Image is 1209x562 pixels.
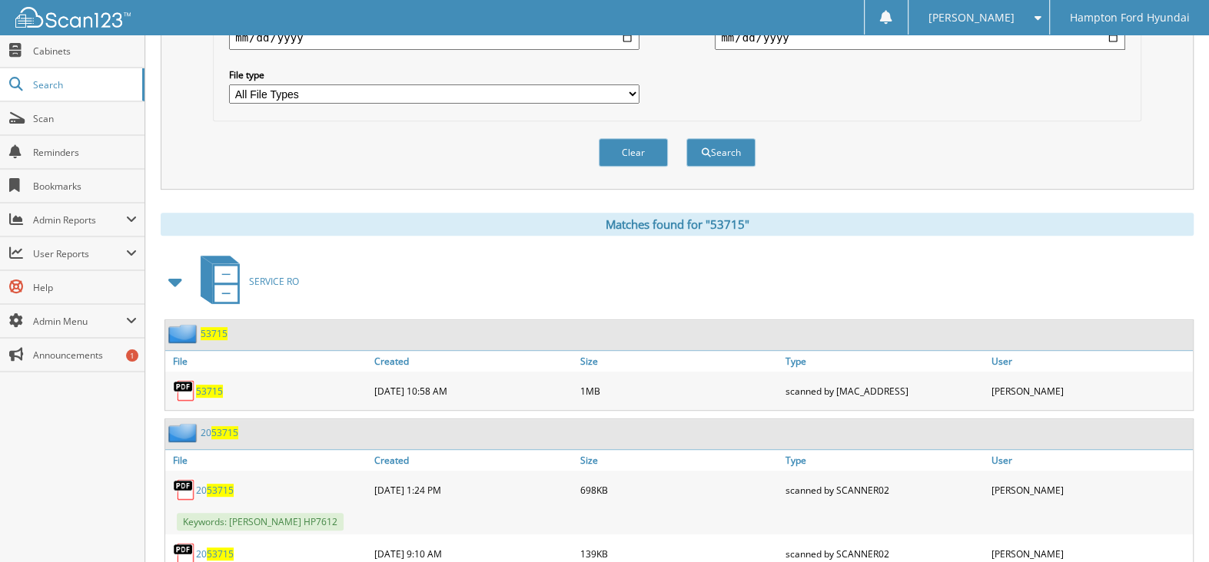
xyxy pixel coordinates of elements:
div: 1MB [576,375,782,406]
a: Created [370,450,576,471]
div: 1 [126,349,138,362]
span: Admin Menu [33,315,126,328]
input: end [715,25,1125,50]
a: 2053715 [201,426,238,439]
div: [DATE] 10:58 AM [370,375,576,406]
span: Reminders [33,146,137,159]
span: SERVICE RO [249,275,299,288]
div: [DATE] 1:24 PM [370,474,576,505]
div: scanned by [MAC_ADDRESS] [782,375,987,406]
label: File type [229,68,639,81]
a: Type [782,351,987,372]
span: 53715 [211,426,238,439]
span: Scan [33,112,137,125]
div: Matches found for "53715" [161,213,1194,236]
span: [PERSON_NAME] [928,13,1015,22]
span: Bookmarks [33,180,137,193]
a: Created [370,351,576,372]
span: Search [33,78,135,91]
img: PDF.png [173,478,196,501]
img: PDF.png [173,379,196,402]
button: Search [686,138,756,167]
a: File [165,450,370,471]
span: 53715 [207,484,234,497]
a: Size [576,351,782,372]
a: 53715 [196,385,223,398]
a: 53715 [201,327,228,340]
span: Help [33,281,137,294]
a: User [988,450,1193,471]
span: Hampton Ford Hyundai [1069,13,1189,22]
span: Admin Reports [33,213,126,226]
a: File [165,351,370,372]
a: SERVICE RO [191,251,299,312]
img: folder2.png [168,423,201,442]
button: Clear [599,138,668,167]
div: 698KB [576,474,782,505]
div: [PERSON_NAME] [988,474,1193,505]
a: Type [782,450,987,471]
span: 53715 [207,547,234,560]
span: User Reports [33,247,126,260]
div: [PERSON_NAME] [988,375,1193,406]
a: 2053715 [196,484,234,497]
div: scanned by SCANNER02 [782,474,987,505]
img: scan123-logo-white.svg [15,7,131,28]
span: Announcements [33,349,137,362]
a: 2053715 [196,547,234,560]
span: Cabinets [33,45,137,58]
a: User [988,351,1193,372]
span: Keywords: [PERSON_NAME] HP7612 [177,513,344,531]
a: Size [576,450,782,471]
input: start [229,25,639,50]
img: folder2.png [168,324,201,343]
